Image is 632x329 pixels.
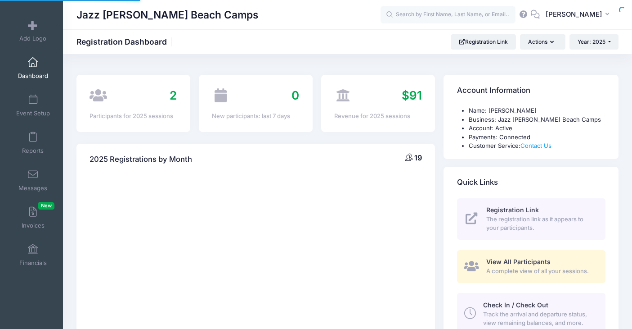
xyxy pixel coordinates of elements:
[381,6,515,24] input: Search by First Name, Last Name, or Email...
[76,5,259,25] h1: Jazz [PERSON_NAME] Beach Camps
[90,112,177,121] div: Participants for 2025 sessions
[469,142,605,151] li: Customer Service:
[402,88,422,102] span: $91
[569,34,619,50] button: Year: 2025
[520,34,565,50] button: Actions
[22,222,45,229] span: Invoices
[414,153,422,162] span: 19
[76,37,175,46] h1: Registration Dashboard
[12,90,54,121] a: Event Setup
[540,5,619,25] button: [PERSON_NAME]
[457,250,605,283] a: View All Participants A complete view of all your sessions.
[18,72,48,80] span: Dashboard
[90,147,192,173] h4: 2025 Registrations by Month
[12,164,54,196] a: Messages
[12,202,54,233] a: InvoicesNew
[12,52,54,84] a: Dashboard
[469,115,605,124] li: Business: Jazz [PERSON_NAME] Beach Camps
[38,202,54,210] span: New
[19,35,46,42] span: Add Logo
[212,112,299,121] div: New participants: last 7 days
[486,267,595,276] span: A complete view of all your sessions.
[18,184,47,192] span: Messages
[486,206,539,214] span: Registration Link
[22,147,44,155] span: Reports
[457,198,605,240] a: Registration Link The registration link as it appears to your participants.
[457,169,498,195] h4: Quick Links
[19,259,47,267] span: Financials
[451,34,516,50] a: Registration Link
[469,124,605,133] li: Account: Active
[483,310,595,328] span: Track the arrival and departure status, view remaining balances, and more.
[170,88,177,102] span: 2
[483,301,548,309] span: Check In / Check Out
[457,78,530,104] h4: Account Information
[334,112,421,121] div: Revenue for 2025 sessions
[16,110,50,117] span: Event Setup
[12,127,54,159] a: Reports
[469,106,605,115] li: Name: [PERSON_NAME]
[486,215,595,233] span: The registration link as it appears to your participants.
[546,9,602,19] span: [PERSON_NAME]
[291,88,299,102] span: 0
[12,239,54,271] a: Financials
[469,133,605,142] li: Payments: Connected
[12,15,54,46] a: Add Logo
[520,142,551,149] a: Contact Us
[486,258,551,265] span: View All Participants
[578,38,605,45] span: Year: 2025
